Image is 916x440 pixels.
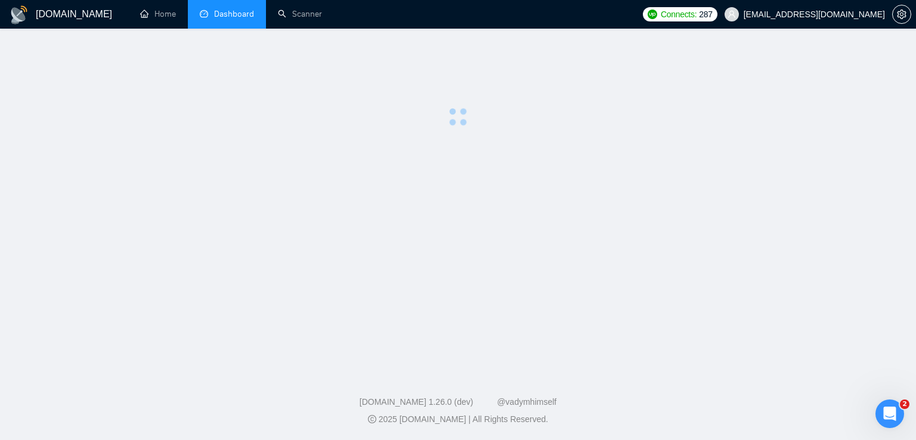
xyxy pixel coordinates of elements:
[214,9,254,19] span: Dashboard
[875,399,904,428] iframe: Intercom live chat
[648,10,657,19] img: upwork-logo.png
[900,399,909,409] span: 2
[140,9,176,19] a: homeHome
[728,10,736,18] span: user
[699,8,712,21] span: 287
[893,10,911,19] span: setting
[10,413,906,426] div: 2025 [DOMAIN_NAME] | All Rights Reserved.
[497,397,556,407] a: @vadymhimself
[892,5,911,24] button: setting
[200,10,208,18] span: dashboard
[360,397,474,407] a: [DOMAIN_NAME] 1.26.0 (dev)
[10,5,29,24] img: logo
[892,10,911,19] a: setting
[368,415,376,423] span: copyright
[661,8,697,21] span: Connects:
[278,9,322,19] a: searchScanner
